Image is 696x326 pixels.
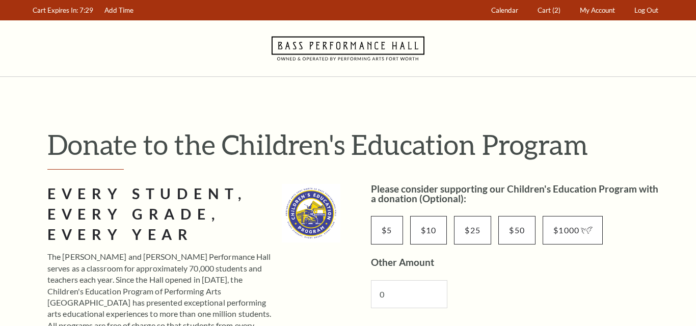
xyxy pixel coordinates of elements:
h2: Every Student, Every Grade, Every Year [47,184,275,245]
span: 7:29 [79,6,93,14]
span: Cart [538,6,551,14]
a: Calendar [487,1,523,20]
span: Calendar [491,6,518,14]
a: Log Out [630,1,663,20]
input: $10 [410,216,447,244]
h1: Donate to the Children's Education Program [47,128,664,161]
span: My Account [580,6,615,14]
a: Cart (2) [533,1,566,20]
input: $1000 [543,216,602,244]
img: cep_logo_2022_standard_335x335.jpg [282,184,340,242]
label: Please consider supporting our Children's Education Program with a donation (Optional): [371,183,658,204]
span: Cart Expires In: [33,6,78,14]
a: My Account [575,1,620,20]
input: $50 [498,216,536,244]
input: $5 [371,216,403,244]
span: (2) [552,6,560,14]
a: Add Time [100,1,139,20]
label: Other Amount [371,256,434,268]
input: $25 [454,216,491,244]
